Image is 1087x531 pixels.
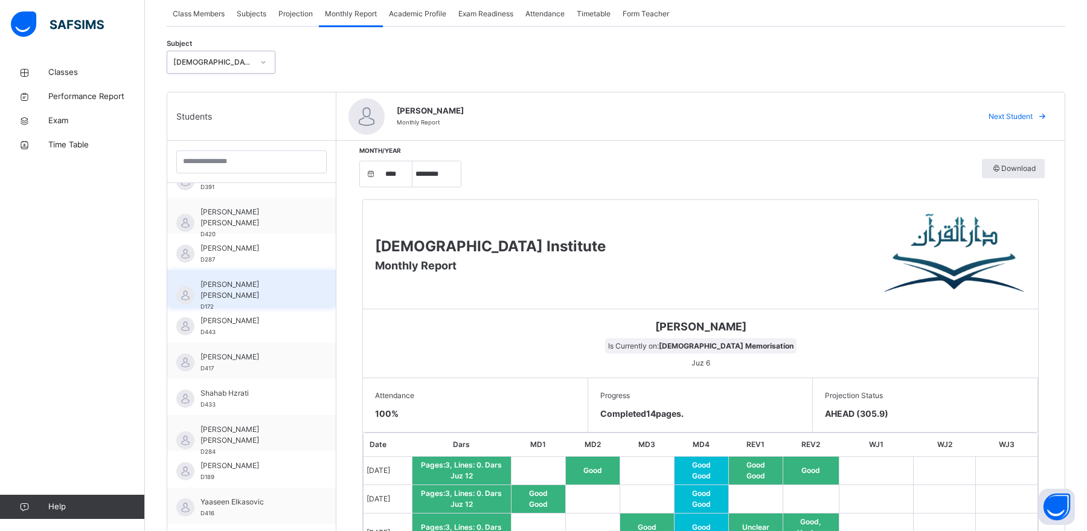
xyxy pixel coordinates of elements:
[200,365,214,372] span: D417
[176,245,194,263] img: default.svg
[176,390,194,408] img: default.svg
[600,408,684,419] span: Completed 14 pages.
[200,510,214,517] span: D416
[176,317,194,335] img: default.svg
[577,8,611,19] span: Timetable
[176,431,194,449] img: default.svg
[200,315,309,326] span: [PERSON_NAME]
[746,471,765,480] span: Good
[801,466,820,475] span: Good
[485,489,502,498] span: Dars
[525,8,565,19] span: Attendance
[397,119,440,126] span: Monthly Report
[167,39,192,49] span: Subject
[600,390,801,401] span: Progress
[412,433,511,457] th: Dars
[692,471,711,480] span: Good
[200,474,214,480] span: D189
[1039,489,1075,525] button: Open asap
[583,466,602,475] span: Good
[200,231,216,237] span: D420
[692,489,711,498] span: Good
[200,388,309,399] span: Shahab Hzrati
[688,355,713,370] span: Juz 6
[692,500,711,509] span: Good
[421,489,485,498] span: Pages: 3 , Lines: 0 .
[325,8,377,19] span: Monthly Report
[200,303,214,310] span: D172
[783,433,839,457] th: REV2
[200,279,309,301] span: [PERSON_NAME] [PERSON_NAME]
[529,500,548,509] span: Good
[173,8,225,19] span: Class Members
[367,494,390,503] span: [DATE]
[237,8,266,19] span: Subjects
[200,448,216,455] span: D284
[375,259,457,272] span: Monthly Report
[397,105,967,117] span: [PERSON_NAME]
[176,214,194,232] img: default.svg
[451,471,473,480] span: Juz 12
[989,111,1033,122] span: Next Student
[200,184,214,190] span: D391
[200,424,309,446] span: [PERSON_NAME] [PERSON_NAME]
[48,115,145,127] span: Exam
[623,8,669,19] span: Form Teacher
[176,462,194,480] img: default.svg
[451,500,473,509] span: Juz 12
[421,460,485,469] span: Pages: 3 , Lines: 0 .
[458,8,513,19] span: Exam Readiness
[176,353,194,372] img: default.svg
[976,433,1037,457] th: WJ3
[348,98,385,135] img: default.svg
[200,207,309,228] span: [PERSON_NAME] [PERSON_NAME]
[176,110,212,123] span: Students
[620,433,674,457] th: MD3
[485,460,502,469] span: Dars
[278,8,313,19] span: Projection
[176,498,194,517] img: default.svg
[914,433,976,457] th: WJ2
[200,243,309,254] span: [PERSON_NAME]
[48,66,145,79] span: Classes
[372,318,1029,335] span: [PERSON_NAME]
[173,57,253,68] div: [DEMOGRAPHIC_DATA] Memorisation
[48,501,144,513] span: Help
[375,408,399,419] span: 100 %
[200,460,309,471] span: [PERSON_NAME]
[674,433,728,457] th: MD4
[746,460,765,469] span: Good
[370,440,386,449] span: Date
[200,329,216,335] span: D443
[839,433,914,457] th: WJ1
[565,433,620,457] th: MD2
[48,91,145,103] span: Performance Report
[11,11,104,37] img: safsims
[200,256,215,263] span: D287
[176,286,194,304] img: default.svg
[375,390,576,401] span: Attendance
[825,407,1025,420] span: AHEAD (305.9)
[367,466,390,475] span: [DATE]
[659,341,794,350] b: [DEMOGRAPHIC_DATA] Memorisation
[692,460,711,469] span: Good
[359,147,401,154] span: Month/Year
[375,237,606,255] span: [DEMOGRAPHIC_DATA] Institute
[48,139,145,151] span: Time Table
[200,497,309,507] span: Yaaseen Elkasovic
[529,489,548,498] span: Good
[511,433,565,457] th: MD1
[200,352,309,362] span: [PERSON_NAME]
[825,390,1025,401] span: Projection Status
[605,338,797,353] span: Is Currently on:
[991,163,1036,174] span: Download
[200,401,216,408] span: D433
[728,433,783,457] th: REV1
[389,8,446,19] span: Academic Profile
[884,212,1026,297] img: Darul Quran Institute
